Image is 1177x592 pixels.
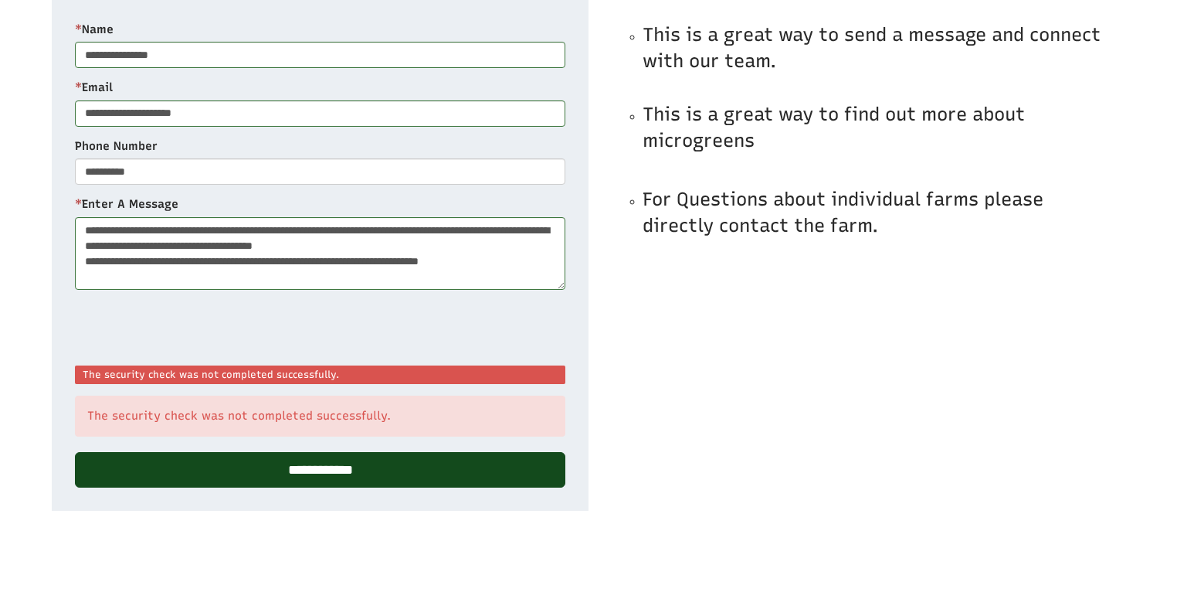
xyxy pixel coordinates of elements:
[75,80,565,96] label: Email
[75,396,565,437] div: The security check was not completed successfully.
[643,188,1043,236] span: For Questions about individual farms please directly contact the farm.
[75,138,565,155] label: Phone Number
[75,366,565,384] small: The security check was not completed successfully.
[75,301,310,362] iframe: reCAPTCHA
[75,196,565,213] label: Enter A Message
[643,103,1025,151] span: This is a great way to find out more about microgreens
[75,22,565,38] label: Name
[643,23,1101,72] span: This is a great way to send a message and connect with our team.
